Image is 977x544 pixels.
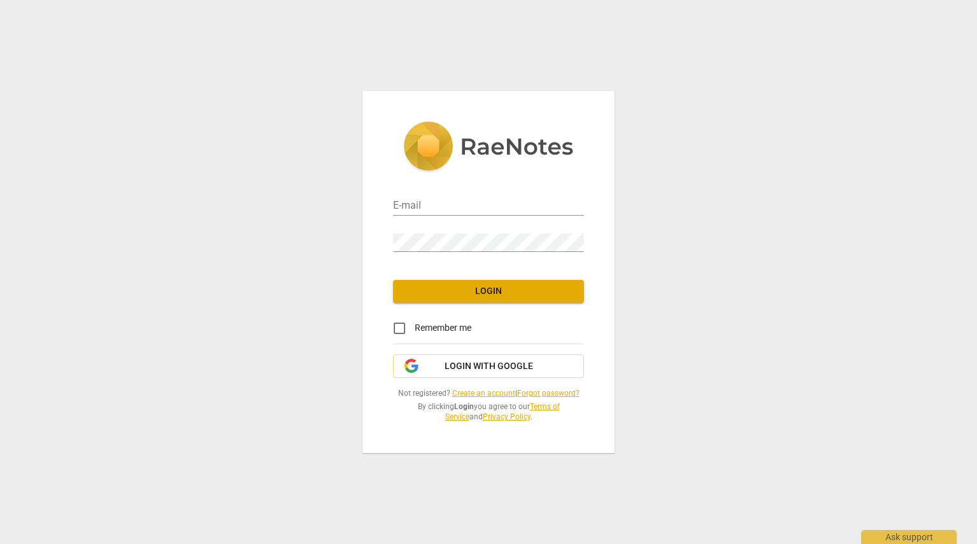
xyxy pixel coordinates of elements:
[861,530,957,544] div: Ask support
[393,280,584,303] button: Login
[454,402,474,411] b: Login
[452,389,515,398] a: Create an account
[403,122,574,174] img: 5ac2273c67554f335776073100b6d88f.svg
[445,360,533,373] span: Login with Google
[393,354,584,379] button: Login with Google
[393,388,584,399] span: Not registered? |
[483,412,530,421] a: Privacy Policy
[415,321,471,335] span: Remember me
[517,389,579,398] a: Forgot password?
[403,285,574,298] span: Login
[445,402,560,422] a: Terms of Service
[393,401,584,422] span: By clicking you agree to our and .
